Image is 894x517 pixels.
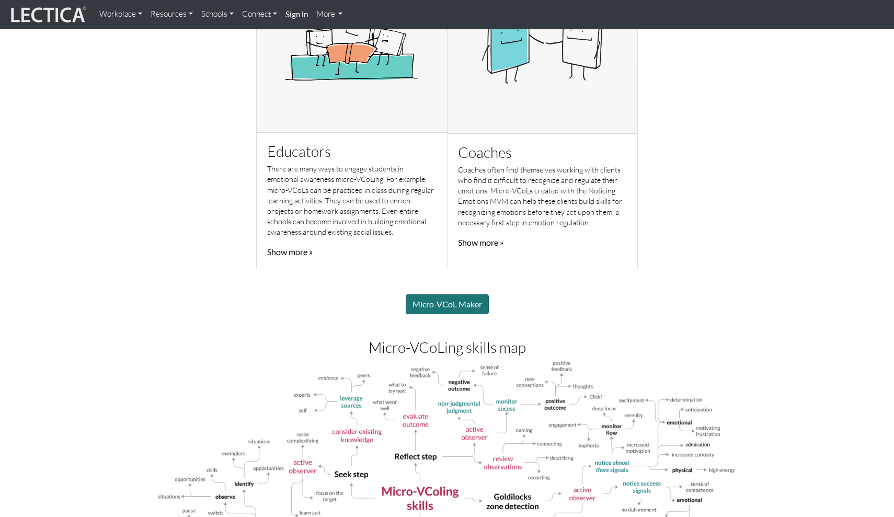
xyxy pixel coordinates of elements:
[8,5,87,25] img: lecticalive
[406,294,489,314] a: Micro-VCoL Maker
[157,339,737,355] h3: Micro-VCoLing skills map
[458,144,627,160] h3: Coaches
[146,4,197,25] a: Resources
[238,4,281,25] a: Connect
[458,237,503,247] a: Show more »
[95,4,146,25] a: Workplace
[458,165,627,228] p: Coaches often find themselves working with clients who find it difficult to recognize and regulat...
[267,143,437,159] h3: Educators
[197,4,238,25] a: Schools
[312,4,347,25] a: More
[281,4,312,25] a: Sign in
[285,9,308,19] strong: Sign in
[267,164,437,237] p: There are many ways to engage students in emotional awareness micro-VCoLing. For example, micro-V...
[267,247,313,257] a: Show more »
